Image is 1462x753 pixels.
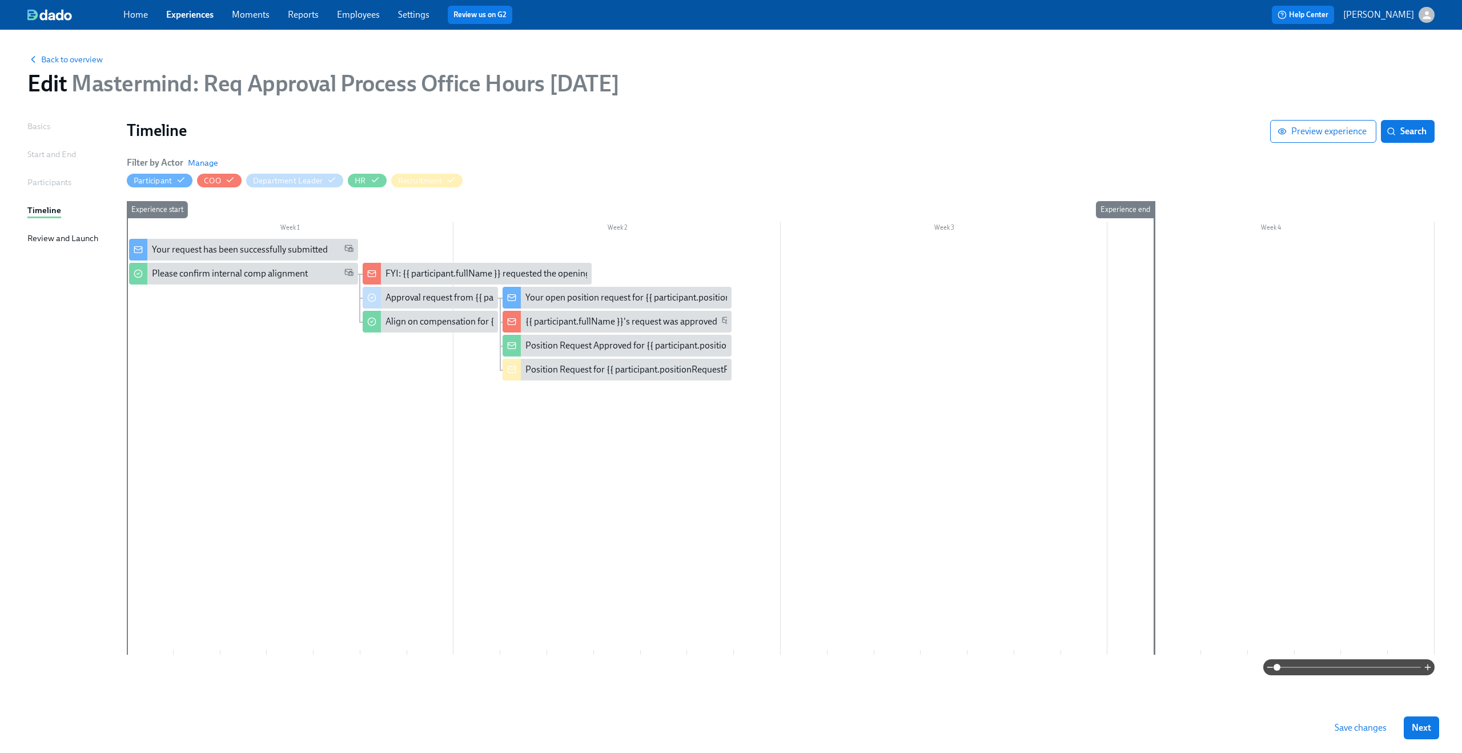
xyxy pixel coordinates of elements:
[27,148,76,161] div: Start and End
[166,9,214,20] a: Experiences
[152,267,308,280] div: Please confirm internal comp alignment
[127,201,188,218] div: Experience start
[27,70,619,97] h1: Edit
[27,204,61,217] div: Timeline
[525,339,806,352] div: Position Request Approved for {{ participant.positionRequestRoleTitle }}
[344,243,354,257] span: Work Email
[385,267,796,280] div: FYI: {{ participant.fullName }} requested the opening of position {{ participant.positionRequestR...
[391,174,463,187] button: Recruitment
[1272,6,1334,24] button: Help Center
[1343,9,1414,21] p: [PERSON_NAME]
[129,239,358,261] div: Your request has been successfully submitted
[27,176,71,189] div: Participants
[152,243,328,256] div: Your request has been successfully submitted
[27,232,98,245] div: Review and Launch
[253,175,323,186] div: Hide Department Leader
[1404,716,1439,739] button: Next
[503,287,732,309] div: Your open position request for {{ participant.positionRequestRoleTitle }}
[1343,7,1435,23] button: [PERSON_NAME]
[188,157,218,169] button: Manage
[503,335,732,357] div: Position Request Approved for {{ participant.positionRequestRoleTitle }}
[197,174,242,187] button: COO
[363,263,592,285] div: FYI: {{ participant.fullName }} requested the opening of position {{ participant.positionRequestR...
[348,174,386,187] button: HR
[288,9,319,20] a: Reports
[1096,201,1155,218] div: Experience end
[1389,126,1427,137] span: Search
[129,263,358,285] div: Please confirm internal comp alignment
[448,6,512,24] button: Review us on G2
[27,9,123,21] a: dado
[453,9,507,21] a: Review us on G2
[127,120,1270,141] h1: Timeline
[1270,120,1376,143] button: Preview experience
[127,174,192,187] button: Participant
[27,120,50,133] div: Basics
[363,287,498,309] div: Approval request from {{ participant.fullName }}
[1381,120,1435,143] button: Search
[67,70,619,97] span: Mastermind: Req Approval Process Office Hours [DATE]
[246,174,343,187] button: Department Leader
[344,267,354,281] span: Work Email
[27,54,103,65] button: Back to overview
[385,291,573,304] div: Approval request from {{ participant.fullName }}
[503,359,732,380] div: Position Request for {{ participant.positionRequestRoleTitle }}
[525,315,717,328] div: {{ participant.fullName }}'s request was approved
[1327,716,1395,739] button: Save changes
[1335,722,1387,734] span: Save changes
[232,9,270,20] a: Moments
[525,363,766,376] div: Position Request for {{ participant.positionRequestRoleTitle }}
[398,175,442,186] div: Hide Recruitment
[385,315,650,328] div: Align on compensation for {{ participant.positionRequestRoleTitle }}
[1278,9,1328,21] span: Help Center
[398,9,429,20] a: Settings
[123,9,148,20] a: Home
[1280,126,1367,137] span: Preview experience
[781,222,1108,237] div: Week 3
[1412,722,1431,734] span: Next
[127,222,453,237] div: Week 1
[355,175,365,186] div: Hide HR
[525,291,805,304] div: Your open position request for {{ participant.positionRequestRoleTitle }}
[27,9,72,21] img: dado
[134,175,172,186] div: Hide Participant
[1107,222,1435,237] div: Week 4
[363,311,498,333] div: Align on compensation for {{ participant.positionRequestRoleTitle }}
[453,222,781,237] div: Week 2
[204,175,221,186] div: Hide COO
[337,9,380,20] a: Employees
[503,311,732,333] div: {{ participant.fullName }}'s request was approved
[127,157,183,169] h6: Filter by Actor
[722,315,731,329] span: Work Email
